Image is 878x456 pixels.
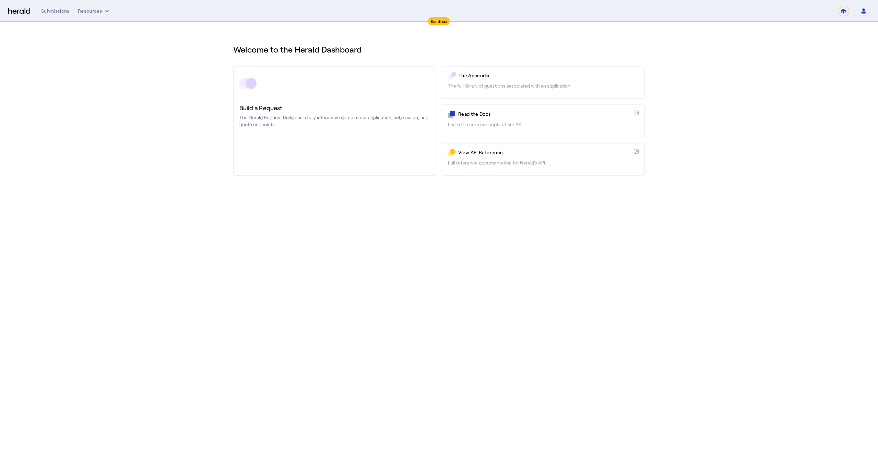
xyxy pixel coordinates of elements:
img: Herald Logo [8,8,30,14]
p: Full reference documentation for Herald's API. [448,159,639,166]
button: Resources dropdown menu [78,8,110,14]
h3: Build a Request [239,103,430,113]
p: The full library of questions associated with an application. [448,82,639,89]
p: View API Reference [458,149,631,156]
div: Submissions [41,8,70,14]
h1: Welcome to the Herald Dashboard [233,44,645,55]
p: The Appendix [459,72,639,79]
p: The Herald Request Builder is a fully interactive demo of our application, submission, and quote ... [239,114,430,128]
a: Read the DocsLearn the core concepts of our API. [442,104,645,137]
p: Read the Docs [458,111,631,117]
p: Learn the core concepts of our API. [448,121,639,128]
a: The AppendixThe full library of questions associated with an application. [442,66,645,99]
a: Build a RequestThe Herald Request Builder is a fully interactive demo of our application, submiss... [233,66,436,176]
a: View API ReferenceFull reference documentation for Herald's API. [442,143,645,176]
div: Sandbox [428,17,450,25]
